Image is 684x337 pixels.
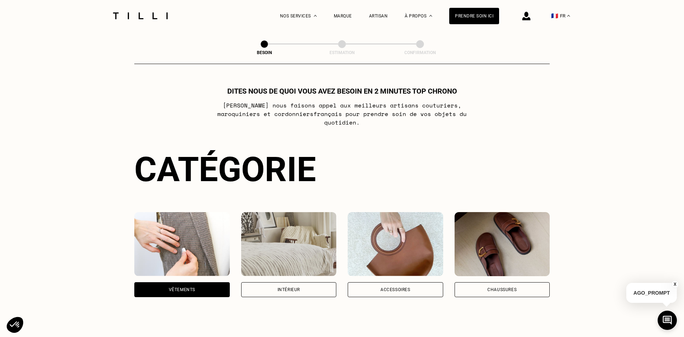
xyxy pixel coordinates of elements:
p: AGO_PROMPT [626,283,677,303]
div: Chaussures [487,288,517,292]
div: Intérieur [278,288,300,292]
div: Accessoires [380,288,410,292]
p: [PERSON_NAME] nous faisons appel aux meilleurs artisans couturiers , maroquiniers et cordonniers ... [201,101,483,127]
a: Marque [334,14,352,19]
span: 🇫🇷 [551,12,558,19]
img: Logo du service de couturière Tilli [110,12,170,19]
img: Menu déroulant à propos [429,15,432,17]
img: icône connexion [522,12,530,20]
div: Catégorie [134,149,550,189]
img: Chaussures [455,212,550,276]
a: Prendre soin ici [449,8,499,24]
div: Besoin [229,50,300,55]
img: Vêtements [134,212,230,276]
h1: Dites nous de quoi vous avez besoin en 2 minutes top chrono [227,87,457,95]
div: Estimation [306,50,378,55]
div: Confirmation [384,50,456,55]
img: Menu déroulant [314,15,317,17]
button: X [672,280,679,288]
img: Accessoires [348,212,443,276]
img: Intérieur [241,212,337,276]
div: Vêtements [169,288,195,292]
img: menu déroulant [567,15,570,17]
a: Artisan [369,14,388,19]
